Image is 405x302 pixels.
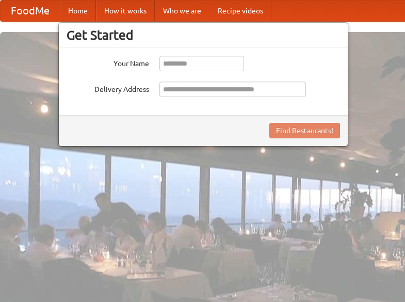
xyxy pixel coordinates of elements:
[1,1,60,21] a: FoodMe
[269,123,340,138] button: Find Restaurants!
[67,27,340,43] h3: Get Started
[96,1,155,21] a: How it works
[60,1,96,21] a: Home
[67,56,149,69] label: Your Name
[67,82,149,94] label: Delivery Address
[155,1,209,21] a: Who we are
[209,1,271,21] a: Recipe videos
